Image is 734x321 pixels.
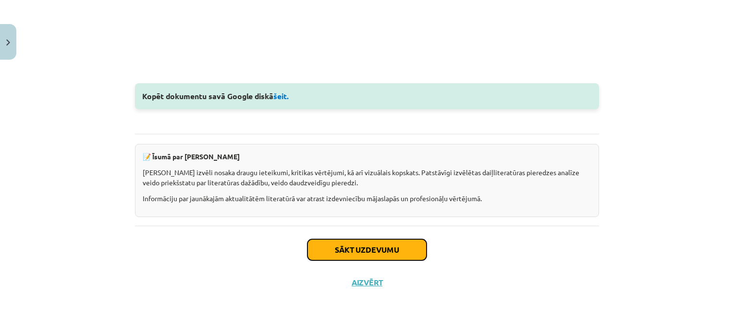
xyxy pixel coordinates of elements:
strong: Īsumā par [PERSON_NAME] [152,152,240,161]
p: Informāciju par jaunākajām aktualitātēm literatūrā var atrast izdevniecību mājaslapās un profesio... [143,193,591,204]
img: icon-close-lesson-0947bae3869378f0d4975bcd49f059093ad1ed9edebbc8119c70593378902aed.svg [6,39,10,46]
button: Aizvērt [349,278,385,287]
div: Kopēt dokumentu savā Google diskā [135,83,599,109]
p: 📝 [143,152,591,162]
a: šeit. [273,91,289,101]
p: [PERSON_NAME] izvēli nosaka draugu ieteikumi, kritikas vērtējumi, kā arī vizuālais kopskats. Pats... [143,167,591,188]
button: Sākt uzdevumu [307,239,427,260]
